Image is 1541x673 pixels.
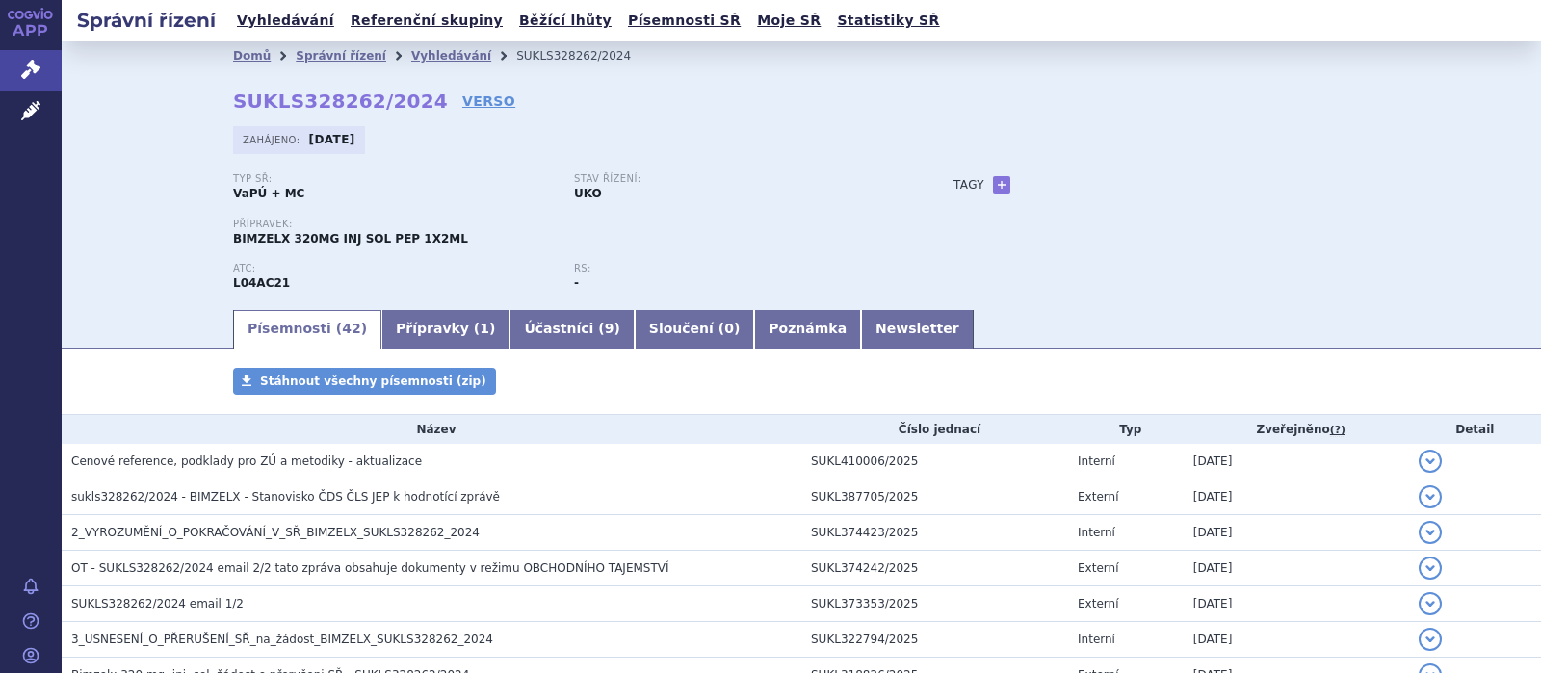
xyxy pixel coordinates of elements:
span: 0 [724,321,734,336]
td: SUKL410006/2025 [801,444,1068,479]
span: Interní [1078,633,1115,646]
strong: UKO [574,187,602,200]
span: Stáhnout všechny písemnosti (zip) [260,375,486,388]
a: Běžící lhůty [513,8,617,34]
span: BIMZELX 320MG INJ SOL PEP 1X2ML [233,232,468,246]
span: Externí [1078,490,1118,504]
a: Vyhledávání [231,8,340,34]
span: 1 [480,321,489,336]
td: SUKL322794/2025 [801,622,1068,658]
span: 9 [605,321,614,336]
a: Statistiky SŘ [831,8,945,34]
th: Číslo jednací [801,415,1068,444]
button: detail [1419,485,1442,508]
p: Přípravek: [233,219,915,230]
span: OT - SUKLS328262/2024 email 2/2 tato zpráva obsahuje dokumenty v režimu OBCHODNÍHO TAJEMSTVÍ [71,561,669,575]
a: VERSO [462,91,515,111]
abbr: (?) [1330,424,1345,437]
td: [DATE] [1184,551,1409,586]
span: Externí [1078,561,1118,575]
p: Stav řízení: [574,173,896,185]
span: Externí [1078,597,1118,610]
strong: BIMEKIZUMAB [233,276,290,290]
td: SUKL374423/2025 [801,515,1068,551]
a: + [993,176,1010,194]
button: detail [1419,450,1442,473]
span: 42 [342,321,360,336]
span: 2_VYROZUMĚNÍ_O_POKRAČOVÁNÍ_V_SŘ_BIMZELX_SUKLS328262_2024 [71,526,480,539]
p: ATC: [233,263,555,274]
span: Zahájeno: [243,132,303,147]
a: Vyhledávání [411,49,491,63]
button: detail [1419,521,1442,544]
li: SUKLS328262/2024 [516,41,656,70]
a: Domů [233,49,271,63]
strong: SUKLS328262/2024 [233,90,448,113]
th: Zveřejněno [1184,415,1409,444]
a: Účastníci (9) [509,310,634,349]
span: Interní [1078,526,1115,539]
th: Detail [1409,415,1541,444]
td: [DATE] [1184,479,1409,515]
th: Název [62,415,801,444]
td: [DATE] [1184,515,1409,551]
strong: - [574,276,579,290]
a: Stáhnout všechny písemnosti (zip) [233,368,496,395]
span: sukls328262/2024 - BIMZELX - Stanovisko ČDS ČLS JEP k hodnotící zprávě [71,490,500,504]
td: [DATE] [1184,586,1409,622]
a: Správní řízení [296,49,386,63]
td: SUKL373353/2025 [801,586,1068,622]
td: [DATE] [1184,622,1409,658]
button: detail [1419,592,1442,615]
a: Newsletter [861,310,974,349]
strong: [DATE] [309,133,355,146]
span: Cenové reference, podklady pro ZÚ a metodiky - aktualizace [71,454,422,468]
p: Typ SŘ: [233,173,555,185]
a: Poznámka [754,310,861,349]
th: Typ [1068,415,1184,444]
a: Písemnosti (42) [233,310,381,349]
a: Referenční skupiny [345,8,509,34]
td: SUKL374242/2025 [801,551,1068,586]
p: RS: [574,263,896,274]
td: [DATE] [1184,444,1409,479]
td: SUKL387705/2025 [801,479,1068,515]
h3: Tagy [953,173,984,196]
a: Moje SŘ [751,8,826,34]
h2: Správní řízení [62,7,231,34]
span: 3_USNESENÍ_O_PŘERUŠENÍ_SŘ_na_žádost_BIMZELX_SUKLS328262_2024 [71,633,493,646]
button: detail [1419,628,1442,651]
a: Písemnosti SŘ [622,8,746,34]
span: SUKLS328262/2024 email 1/2 [71,597,244,610]
strong: VaPÚ + MC [233,187,304,200]
a: Přípravky (1) [381,310,509,349]
button: detail [1419,557,1442,580]
span: Interní [1078,454,1115,468]
a: Sloučení (0) [635,310,754,349]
